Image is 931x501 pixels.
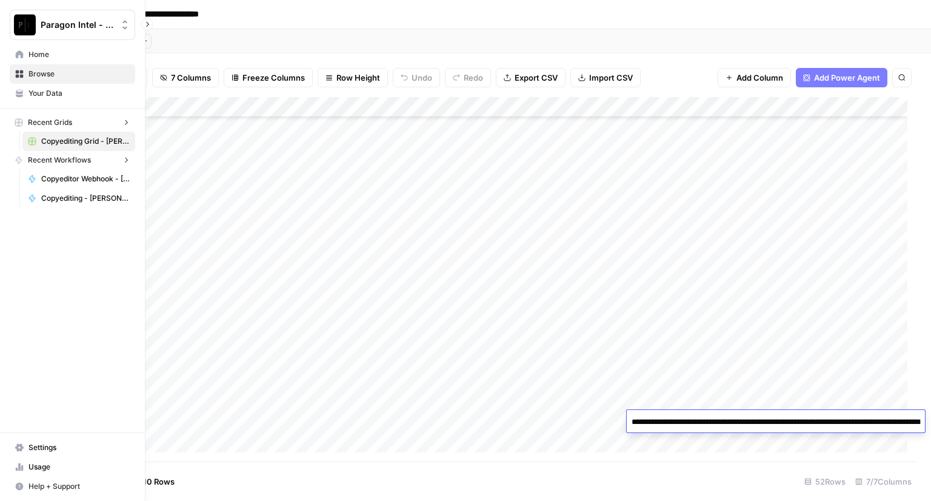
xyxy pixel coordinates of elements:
[393,68,440,87] button: Undo
[496,68,566,87] button: Export CSV
[28,49,130,60] span: Home
[336,72,380,84] span: Row Height
[242,72,305,84] span: Freeze Columns
[22,169,135,189] a: Copyeditor Webhook - [PERSON_NAME]
[718,68,791,87] button: Add Column
[152,68,219,87] button: 7 Columns
[28,88,130,99] span: Your Data
[10,113,135,132] button: Recent Grids
[224,68,313,87] button: Freeze Columns
[28,481,130,492] span: Help + Support
[796,68,887,87] button: Add Power Agent
[28,69,130,79] span: Browse
[10,151,135,169] button: Recent Workflows
[28,462,130,472] span: Usage
[445,68,491,87] button: Redo
[10,84,135,103] a: Your Data
[171,72,211,84] span: 7 Columns
[736,72,783,84] span: Add Column
[412,72,432,84] span: Undo
[589,72,633,84] span: Import CSV
[10,45,135,64] a: Home
[515,72,558,84] span: Export CSV
[464,72,483,84] span: Redo
[10,64,135,84] a: Browse
[10,477,135,496] button: Help + Support
[10,457,135,477] a: Usage
[570,68,641,87] button: Import CSV
[126,476,175,488] span: Add 10 Rows
[28,442,130,453] span: Settings
[850,472,916,491] div: 7/7 Columns
[41,19,114,31] span: Paragon Intel - Copyediting
[14,14,36,36] img: Paragon Intel - Copyediting Logo
[28,155,91,166] span: Recent Workflows
[814,72,880,84] span: Add Power Agent
[28,117,72,128] span: Recent Grids
[41,136,130,147] span: Copyediting Grid - [PERSON_NAME]
[318,68,388,87] button: Row Height
[799,472,850,491] div: 52 Rows
[10,438,135,457] a: Settings
[41,193,130,204] span: Copyediting - [PERSON_NAME]
[10,10,135,40] button: Workspace: Paragon Intel - Copyediting
[41,173,130,184] span: Copyeditor Webhook - [PERSON_NAME]
[22,189,135,208] a: Copyediting - [PERSON_NAME]
[22,132,135,151] a: Copyediting Grid - [PERSON_NAME]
